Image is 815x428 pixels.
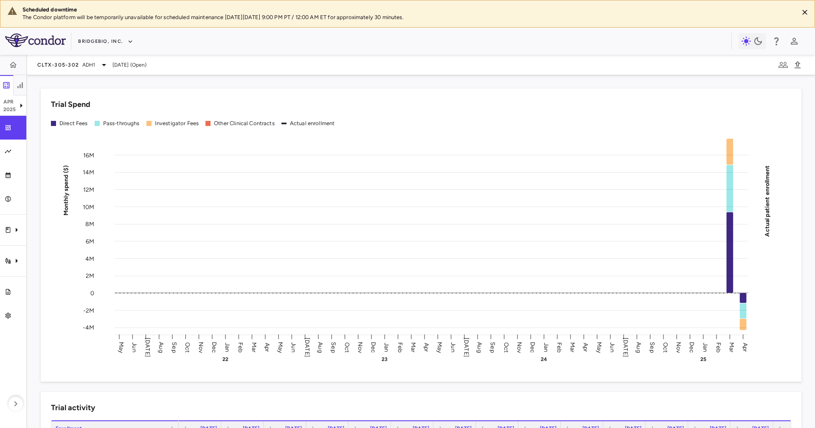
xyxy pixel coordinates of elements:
[184,342,191,352] text: Oct
[304,338,311,357] text: [DATE]
[688,341,695,352] text: Dec
[662,342,669,352] text: Oct
[78,35,133,48] button: BridgeBio, Inc.
[476,342,483,352] text: Aug
[516,341,523,353] text: Nov
[85,255,94,262] tspan: 4M
[290,120,335,127] div: Actual enrollment
[51,402,95,414] h6: Trial activity
[214,120,275,127] div: Other Clinical Contracts
[85,221,94,228] tspan: 8M
[155,120,199,127] div: Investigator Fees
[489,342,496,352] text: Sep
[609,342,616,352] text: Jun
[62,165,70,215] tspan: Monthly spend ($)
[171,342,178,352] text: Sep
[83,307,94,314] tspan: -2M
[436,341,443,353] text: May
[83,324,94,331] tspan: -4M
[728,342,735,352] text: Mar
[675,341,682,353] text: Nov
[382,356,388,362] text: 23
[90,289,94,297] tspan: 0
[596,341,603,353] text: May
[5,34,66,47] img: logo-full-SnFGN8VE.png
[542,342,550,352] text: Jan
[86,238,94,245] tspan: 6M
[582,342,589,352] text: Apr
[211,341,218,352] text: Dec
[764,165,771,236] tspan: Actual patient enrollment
[3,106,16,113] p: 2025
[131,342,138,352] text: Jun
[22,14,792,21] p: The Condor platform will be temporarily unavailable for scheduled maintenance [DATE][DATE] 9:00 P...
[383,342,390,352] text: Jan
[264,342,271,352] text: Apr
[396,342,404,352] text: Feb
[37,62,79,68] span: CLTX-305-302
[622,338,629,357] text: [DATE]
[450,342,457,352] text: Jun
[144,338,151,357] text: [DATE]
[798,6,811,19] button: Close
[157,342,165,352] text: Aug
[423,342,430,352] text: Apr
[290,342,297,352] text: Jun
[330,342,337,352] text: Sep
[529,341,536,352] text: Dec
[86,272,94,280] tspan: 2M
[277,341,284,353] text: May
[197,341,205,353] text: Nov
[569,342,576,352] text: Mar
[51,99,90,110] h6: Trial Spend
[503,342,510,352] text: Oct
[83,203,94,210] tspan: 10M
[112,61,147,69] span: [DATE] (Open)
[83,151,94,159] tspan: 16M
[742,342,749,352] text: Apr
[22,6,792,14] div: Scheduled downtime
[649,342,656,352] text: Sep
[317,342,324,352] text: Aug
[541,356,547,362] text: 24
[103,120,140,127] div: Pass-throughs
[556,342,563,352] text: Feb
[702,342,709,352] text: Jan
[370,341,377,352] text: Dec
[3,98,16,106] p: Apr
[237,342,244,352] text: Feb
[82,61,96,69] span: ADH1
[250,342,258,352] text: Mar
[224,342,231,352] text: Jan
[463,338,470,357] text: [DATE]
[715,342,722,352] text: Feb
[700,356,706,362] text: 25
[343,342,351,352] text: Oct
[410,342,417,352] text: Mar
[357,341,364,353] text: Nov
[118,341,125,353] text: May
[59,120,88,127] div: Direct Fees
[83,169,94,176] tspan: 14M
[635,342,642,352] text: Aug
[222,356,228,362] text: 22
[83,186,94,193] tspan: 12M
